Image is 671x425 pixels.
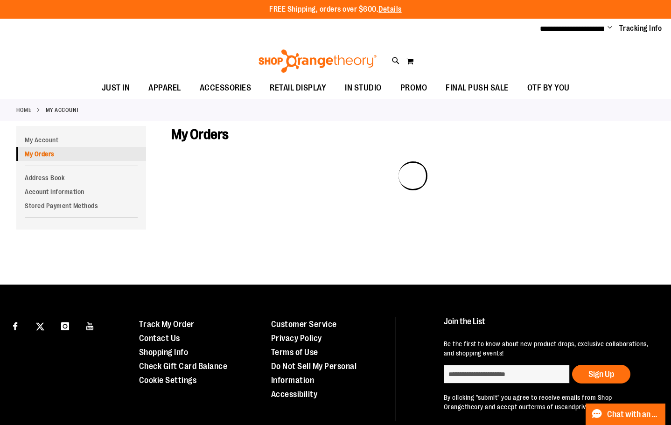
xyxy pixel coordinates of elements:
[271,320,337,329] a: Customer Service
[345,77,382,98] span: IN STUDIO
[528,403,565,411] a: terms of use
[139,320,195,329] a: Track My Order
[57,317,73,334] a: Visit our Instagram page
[588,369,614,379] span: Sign Up
[271,390,318,399] a: Accessibility
[16,147,146,161] a: My Orders
[171,126,229,142] span: My Orders
[16,171,146,185] a: Address Book
[139,334,180,343] a: Contact Us
[444,365,570,383] input: enter email
[446,77,509,98] span: FINAL PUSH SALE
[444,393,653,411] p: By clicking "submit" you agree to receive emails from Shop Orangetheory and accept our and
[190,77,261,99] a: ACCESSORIES
[260,77,335,99] a: RETAIL DISPLAY
[400,77,427,98] span: PROMO
[139,77,190,99] a: APPAREL
[16,106,31,114] a: Home
[16,133,146,147] a: My Account
[270,77,326,98] span: RETAIL DISPLAY
[271,334,322,343] a: Privacy Policy
[102,77,130,98] span: JUST IN
[527,77,570,98] span: OTF BY YOU
[572,365,630,383] button: Sign Up
[16,199,146,213] a: Stored Payment Methods
[257,49,378,73] img: Shop Orangetheory
[378,5,402,14] a: Details
[200,77,252,98] span: ACCESSORIES
[7,317,23,334] a: Visit our Facebook page
[46,106,79,114] strong: My Account
[271,362,357,385] a: Do Not Sell My Personal Information
[16,185,146,199] a: Account Information
[335,77,391,99] a: IN STUDIO
[607,410,660,419] span: Chat with an Expert
[436,77,518,99] a: FINAL PUSH SALE
[139,348,189,357] a: Shopping Info
[518,77,579,99] a: OTF BY YOU
[36,322,44,331] img: Twitter
[619,23,662,34] a: Tracking Info
[269,4,402,15] p: FREE Shipping, orders over $600.
[92,77,140,99] a: JUST IN
[444,339,653,358] p: Be the first to know about new product drops, exclusive collaborations, and shopping events!
[608,24,612,33] button: Account menu
[271,348,318,357] a: Terms of Use
[148,77,181,98] span: APPAREL
[586,404,666,425] button: Chat with an Expert
[139,376,197,385] a: Cookie Settings
[139,362,228,371] a: Check Gift Card Balance
[391,77,437,99] a: PROMO
[82,317,98,334] a: Visit our Youtube page
[32,317,49,334] a: Visit our X page
[444,317,653,334] h4: Join the List
[575,403,648,411] a: privacy and cookie policy.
